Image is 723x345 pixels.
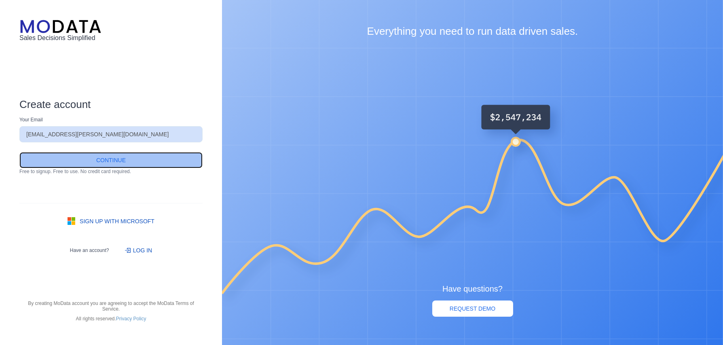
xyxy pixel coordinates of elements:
[62,247,117,254] span: Have an account?
[19,168,203,175] p: Free to signup. Free to use. No credit card required.
[19,116,43,126] label: Your Email
[19,97,203,111] h2: Create account
[367,24,578,38] h2: Everything you need to run data driven sales.
[19,33,203,43] p: Sales Decisions Simplified
[19,316,203,322] p: All rights reserved.
[442,284,503,294] h3: Have questions?
[19,213,203,229] a: Sign up with Microsoft
[117,242,160,258] a: Log In
[19,152,203,168] a: Continue
[19,301,203,312] p: By creating MoData account you are agreeing to accept the MoData Terms of Service.
[432,301,513,317] a: REQUEST DEMO
[116,316,146,322] a: Privacy Policy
